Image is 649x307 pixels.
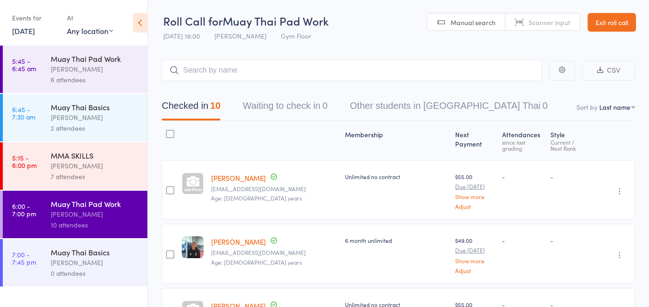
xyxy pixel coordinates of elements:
div: [PERSON_NAME] [51,209,139,220]
div: $55.00 [455,173,495,209]
div: - [502,236,543,244]
div: [PERSON_NAME] [51,64,139,74]
div: Muay Thai Pad Work [51,199,139,209]
div: 2 attendees [51,123,139,133]
span: [DATE] 18:00 [163,31,200,40]
div: 6 month unlimited [345,236,448,244]
div: [PERSON_NAME] [51,160,139,171]
div: 10 [210,100,220,111]
div: Atten­dances [498,125,547,156]
a: 5:15 -6:00 pmMMA SKILLS[PERSON_NAME]7 attendees [3,142,147,190]
span: Roll Call for [163,13,223,28]
div: - [550,173,597,180]
div: 0 [543,100,548,111]
button: Other students in [GEOGRAPHIC_DATA] Thai0 [350,96,548,120]
div: Membership [341,125,451,156]
span: Age: [DEMOGRAPHIC_DATA] years [211,194,302,202]
a: Adjust [455,203,495,209]
small: Due [DATE] [455,183,495,190]
a: 7:00 -7:45 pmMuay Thai Basics[PERSON_NAME]0 attendees [3,239,147,287]
time: 5:15 - 6:00 pm [12,154,37,169]
div: Next Payment [451,125,498,156]
a: [DATE] [12,26,35,36]
small: liamhanna336@gmail.com [211,249,338,256]
div: Any location [67,26,113,36]
small: Due [DATE] [455,247,495,254]
div: [PERSON_NAME] [51,112,139,123]
time: 6:45 - 7:30 am [12,106,35,120]
a: Adjust [455,267,495,274]
a: Show more [455,194,495,200]
div: 10 attendees [51,220,139,230]
input: Search by name [162,60,542,81]
img: image1719816894.png [182,236,204,258]
div: Unlimited no contract [345,173,448,180]
a: Show more [455,258,495,264]
time: 7:00 - 7:45 pm [12,251,36,266]
label: Sort by [576,102,597,112]
a: 5:45 -6:45 amMuay Thai Pad Work[PERSON_NAME]6 attendees [3,46,147,93]
div: since last grading [502,139,543,151]
div: Style [547,125,601,156]
span: Manual search [450,18,496,27]
div: 0 [322,100,327,111]
div: Muay Thai Basics [51,247,139,257]
span: [PERSON_NAME] [214,31,266,40]
div: - [550,236,597,244]
div: $49.00 [455,236,495,273]
time: 5:45 - 6:45 am [12,57,36,72]
div: MMA SKILLS [51,150,139,160]
button: CSV [582,60,635,80]
span: Age: [DEMOGRAPHIC_DATA] years [211,258,302,266]
small: avadusan@icloud.com [211,186,338,192]
button: Waiting to check in0 [243,96,327,120]
button: Checked in10 [162,96,220,120]
div: Current / Next Rank [550,139,597,151]
a: [PERSON_NAME] [211,237,266,247]
a: Exit roll call [588,13,636,32]
a: 6:45 -7:30 amMuay Thai Basics[PERSON_NAME]2 attendees [3,94,147,141]
div: 0 attendees [51,268,139,279]
div: At [67,10,113,26]
div: Last name [599,102,630,112]
time: 6:00 - 7:00 pm [12,202,36,217]
div: Events for [12,10,58,26]
div: Muay Thai Basics [51,102,139,112]
div: - [502,173,543,180]
div: Muay Thai Pad Work [51,53,139,64]
a: [PERSON_NAME] [211,173,266,183]
div: 6 attendees [51,74,139,85]
div: [PERSON_NAME] [51,257,139,268]
span: Muay Thai Pad Work [223,13,329,28]
span: Gym Floor [281,31,311,40]
span: Scanner input [529,18,570,27]
a: 6:00 -7:00 pmMuay Thai Pad Work[PERSON_NAME]10 attendees [3,191,147,238]
div: 7 attendees [51,171,139,182]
